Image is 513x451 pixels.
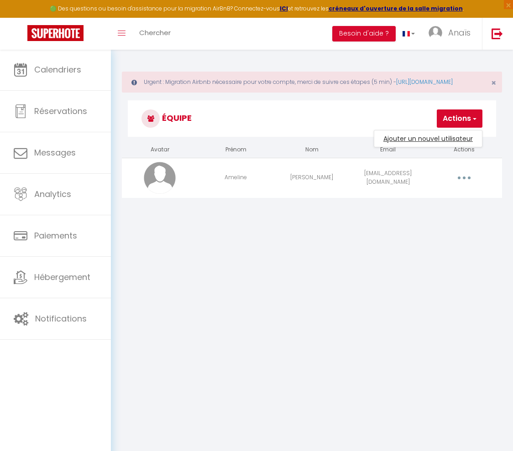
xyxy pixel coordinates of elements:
[329,5,463,12] a: créneaux d'ouverture de la salle migration
[144,162,176,194] img: avatar.png
[198,158,274,197] td: Ameline
[448,27,471,38] span: Anaïs
[274,158,350,197] td: [PERSON_NAME]
[34,147,76,158] span: Messages
[474,410,506,444] iframe: Chat
[132,18,178,50] a: Chercher
[139,28,171,37] span: Chercher
[492,28,503,39] img: logout
[34,105,87,117] span: Réservations
[332,26,396,41] button: Besoin d'aide ?
[198,142,274,158] th: Prénom
[350,142,426,158] th: Email
[34,230,77,241] span: Paiements
[34,64,81,75] span: Calendriers
[280,5,288,12] a: ICI
[426,142,502,158] th: Actions
[35,313,87,324] span: Notifications
[491,77,496,88] span: ×
[122,142,198,158] th: Avatar
[7,4,35,31] button: Ouvrir le widget de chat LiveChat
[491,79,496,87] button: Close
[437,109,482,128] button: Actions
[274,142,350,158] th: Nom
[34,271,90,283] span: Hébergement
[128,100,496,137] h3: Équipe
[422,18,482,50] a: ... Anaïs
[34,188,71,200] span: Analytics
[27,25,84,41] img: Super Booking
[374,133,482,145] a: Ajouter un nouvel utilisateur
[122,72,502,93] div: Urgent : Migration Airbnb nécessaire pour votre compte, merci de suivre ces étapes (5 min) -
[429,26,442,40] img: ...
[396,78,453,86] a: [URL][DOMAIN_NAME]
[350,158,426,197] td: [EMAIL_ADDRESS][DOMAIN_NAME]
